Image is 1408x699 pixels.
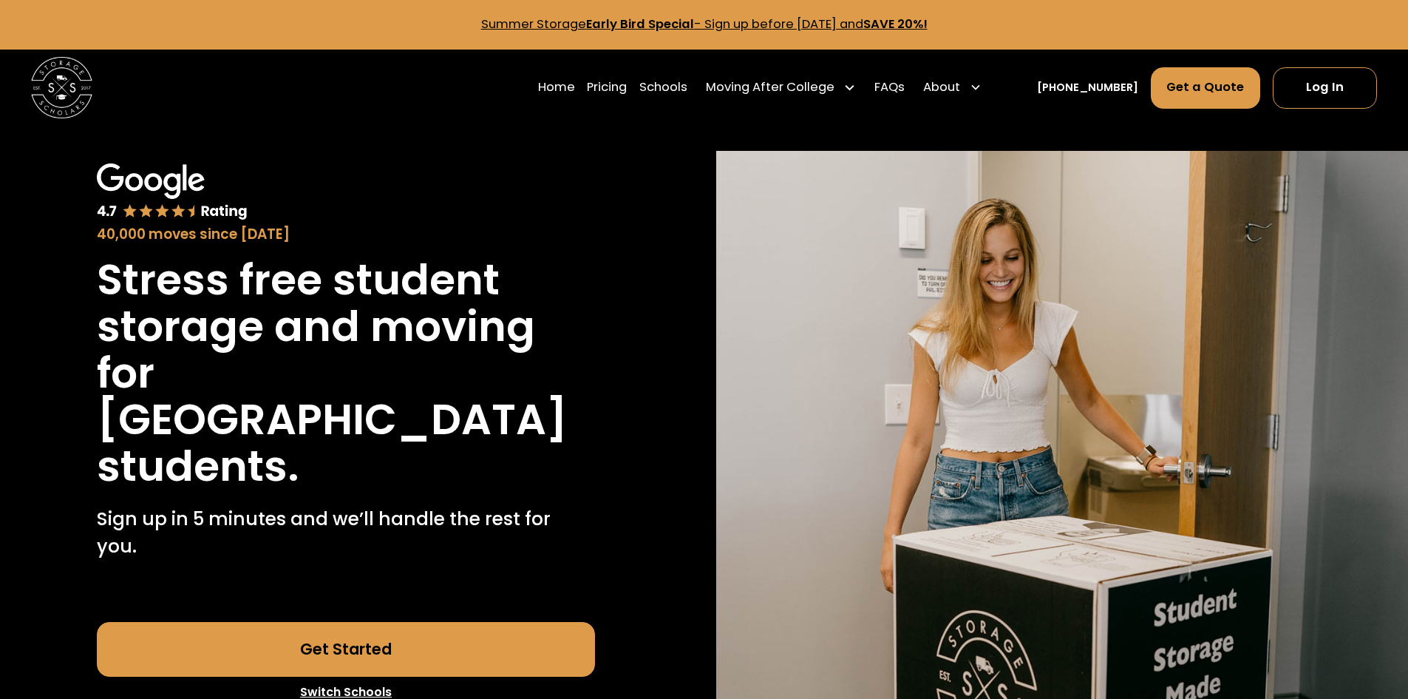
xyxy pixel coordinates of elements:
strong: Early Bird Special [586,16,694,33]
p: Sign up in 5 minutes and we’ll handle the rest for you. [97,505,595,561]
a: [PHONE_NUMBER] [1037,80,1138,96]
div: Moving After College [706,78,834,97]
a: Pricing [587,66,627,109]
h1: students. [97,443,299,490]
a: FAQs [874,66,905,109]
div: 40,000 moves since [DATE] [97,224,595,245]
strong: SAVE 20%! [863,16,928,33]
img: Google 4.7 star rating [97,163,248,221]
a: Get a Quote [1151,67,1261,109]
h1: [GEOGRAPHIC_DATA] [97,396,568,443]
a: Get Started [97,622,595,678]
div: About [923,78,960,97]
a: Log In [1273,67,1377,109]
img: Storage Scholars main logo [31,57,92,118]
a: Home [538,66,575,109]
a: Schools [639,66,687,109]
h1: Stress free student storage and moving for [97,257,595,396]
a: Summer StorageEarly Bird Special- Sign up before [DATE] andSAVE 20%! [481,16,928,33]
